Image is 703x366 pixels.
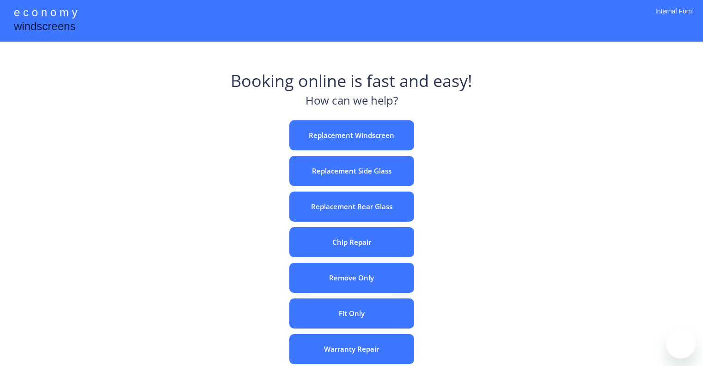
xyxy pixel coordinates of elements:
[289,227,414,257] button: Chip Repair
[289,156,414,186] button: Replacement Side Glass
[289,298,414,329] button: Fit Only
[666,329,696,359] iframe: Button to launch messaging window
[655,7,694,28] div: Internal Form
[289,263,414,293] button: Remove Only
[14,19,75,37] div: windscreens
[231,69,472,93] div: Booking online is fast and easy!
[289,334,414,364] button: Warranty Repair
[289,120,414,150] button: Replacement Windscreen
[306,93,398,113] div: How can we help?
[14,5,77,22] div: e c o n o m y
[289,192,414,222] button: Replacement Rear Glass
